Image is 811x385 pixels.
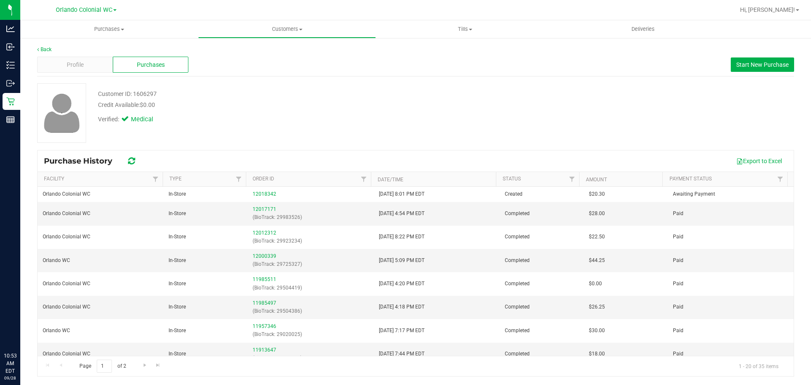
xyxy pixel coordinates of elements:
span: Purchases [20,25,198,33]
span: In-Store [169,257,186,265]
inline-svg: Analytics [6,25,15,33]
span: In-Store [169,327,186,335]
span: In-Store [169,350,186,358]
a: Filter [357,172,371,186]
span: Completed [505,303,530,311]
span: Paid [673,303,683,311]
span: Paid [673,280,683,288]
span: Customers [199,25,376,33]
a: 11985511 [253,276,276,282]
span: $20.30 [589,190,605,198]
span: Paid [673,327,683,335]
button: Start New Purchase [731,57,794,72]
a: 12012312 [253,230,276,236]
a: Purchases [20,20,198,38]
div: Credit Available: [98,101,470,109]
span: Medical [131,115,165,124]
span: In-Store [169,233,186,241]
button: Export to Excel [731,154,787,168]
a: Filter [773,172,787,186]
a: Filter [565,172,579,186]
span: $28.00 [589,210,605,218]
span: Hi, [PERSON_NAME]! [740,6,795,13]
span: Orlando Colonial WC [43,280,90,288]
div: Verified: [98,115,165,124]
a: Go to the last page [152,360,164,371]
span: [DATE] 8:22 PM EDT [379,233,425,241]
span: [DATE] 8:01 PM EDT [379,190,425,198]
span: Completed [505,257,530,265]
a: 12017171 [253,206,276,212]
span: Paid [673,257,683,265]
a: 12000339 [253,253,276,259]
span: Orlando Colonial WC [43,233,90,241]
img: user-icon.png [40,91,84,135]
span: Page of 2 [72,360,133,373]
span: Orlando Colonial WC [43,210,90,218]
input: 1 [97,360,112,373]
span: Purchases [137,60,165,69]
a: Amount [586,177,607,183]
a: 11913647 [253,347,276,353]
a: Go to the next page [139,360,151,371]
inline-svg: Inventory [6,61,15,69]
span: Orlando Colonial WC [56,6,112,14]
p: (BioTrack: 29504419) [253,284,368,292]
p: 09/28 [4,375,16,381]
span: Completed [505,327,530,335]
p: (BioTrack: 29020025) [253,330,368,339]
p: (BioTrack: 29923234) [253,237,368,245]
a: 11985497 [253,300,276,306]
span: [DATE] 7:17 PM EDT [379,327,425,335]
span: Orlando Colonial WC [43,190,90,198]
span: Completed [505,280,530,288]
inline-svg: Inbound [6,43,15,51]
p: 10:53 AM EDT [4,352,16,375]
span: Completed [505,210,530,218]
a: Filter [232,172,246,186]
p: (BioTrack: 29983526) [253,213,368,221]
span: Deliveries [620,25,666,33]
span: $0.00 [589,280,602,288]
span: Profile [67,60,84,69]
span: $44.25 [589,257,605,265]
span: $30.00 [589,327,605,335]
span: Paid [673,210,683,218]
inline-svg: Retail [6,97,15,106]
span: $0.00 [140,101,155,108]
span: Completed [505,233,530,241]
a: Type [169,176,182,182]
span: $26.25 [589,303,605,311]
a: Order ID [253,176,274,182]
a: Facility [44,176,64,182]
a: Status [503,176,521,182]
span: Orlando WC [43,257,70,265]
a: Tills [376,20,554,38]
span: Paid [673,233,683,241]
span: In-Store [169,303,186,311]
iframe: Resource center [8,317,34,343]
a: Customers [198,20,376,38]
a: Back [37,46,52,52]
a: Filter [149,172,163,186]
span: In-Store [169,190,186,198]
span: Purchase History [44,156,121,166]
span: Created [505,190,523,198]
span: [DATE] 4:54 PM EDT [379,210,425,218]
a: Deliveries [554,20,732,38]
span: Start New Purchase [736,61,789,68]
span: Paid [673,350,683,358]
span: [DATE] 4:20 PM EDT [379,280,425,288]
a: 12018342 [253,191,276,197]
span: Orlando Colonial WC [43,350,90,358]
span: In-Store [169,210,186,218]
p: (BioTrack: 29725327) [253,260,368,268]
div: Customer ID: 1606297 [98,90,157,98]
a: Payment Status [669,176,712,182]
p: (BioTrack: 29504386) [253,307,368,315]
span: $18.00 [589,350,605,358]
span: [DATE] 7:44 PM EDT [379,350,425,358]
a: 11957346 [253,323,276,329]
span: [DATE] 5:09 PM EDT [379,257,425,265]
span: Awaiting Payment [673,190,715,198]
